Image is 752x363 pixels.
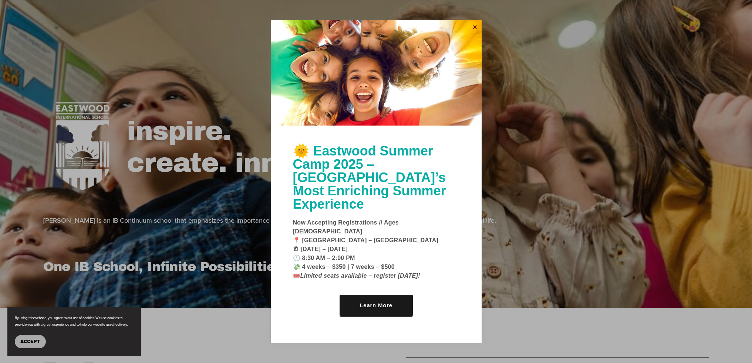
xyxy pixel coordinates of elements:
[20,339,40,344] span: Accept
[15,335,46,348] button: Accept
[293,144,459,211] h1: 🌞 Eastwood Summer Camp 2025 – [GEOGRAPHIC_DATA]’s Most Enriching Summer Experience
[300,273,420,279] em: Limited seats available – register [DATE]!
[15,315,133,328] p: By using this website, you agree to our use of cookies. We use cookies to provide you with a grea...
[340,295,413,316] a: Learn More
[7,307,141,356] section: Cookie banner
[293,219,439,279] strong: Now Accepting Registrations // Ages [DEMOGRAPHIC_DATA] 📍 [GEOGRAPHIC_DATA] – [GEOGRAPHIC_DATA] 🗓 ...
[469,21,480,33] a: Close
